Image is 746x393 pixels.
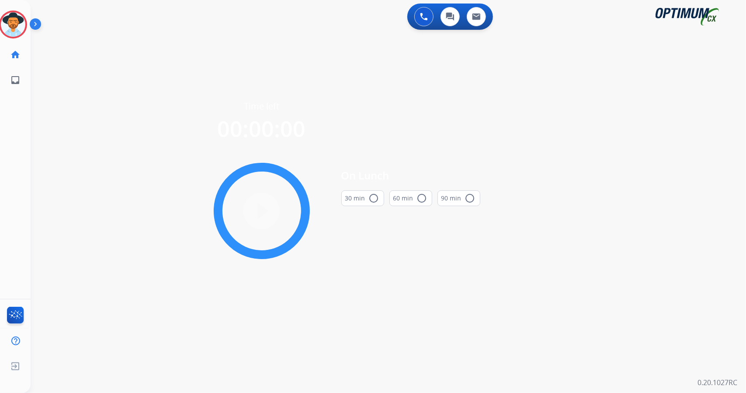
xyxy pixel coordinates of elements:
button: 30 min [341,190,384,206]
img: avatar [1,12,25,37]
p: 0.20.1027RC [697,377,737,388]
mat-icon: inbox [10,75,21,85]
mat-icon: radio_button_unchecked [417,193,427,204]
mat-icon: radio_button_unchecked [369,193,379,204]
button: 60 min [389,190,432,206]
span: 00:00:00 [218,114,306,144]
span: On Lunch [341,168,480,183]
button: 90 min [437,190,480,206]
mat-icon: radio_button_unchecked [465,193,475,204]
mat-icon: home [10,49,21,60]
span: Time left [244,100,279,112]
